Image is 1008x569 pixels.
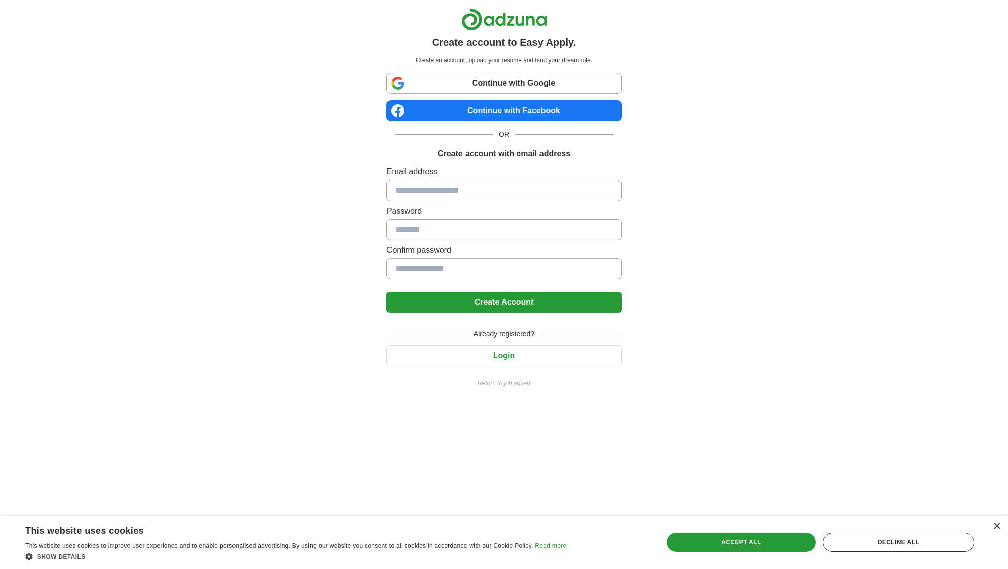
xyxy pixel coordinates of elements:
[25,522,541,537] div: This website uses cookies
[386,100,622,121] a: Continue with Facebook
[386,166,622,178] label: Email address
[993,523,1000,530] div: Close
[25,542,533,549] span: This website uses cookies to improve user experience and to enable personalised advertising. By u...
[37,553,86,560] span: Show details
[386,205,622,217] label: Password
[386,351,622,360] a: Login
[389,56,619,65] p: Create an account, upload your resume and land your dream role.
[386,73,622,94] a: Continue with Google
[438,148,570,160] h1: Create account with email address
[25,551,566,561] div: Show details
[823,533,974,552] div: Decline all
[386,378,622,388] a: Return to job advert
[461,8,547,31] img: Adzuna logo
[493,129,515,140] span: OR
[386,345,622,366] button: Login
[535,542,566,549] a: Read more, opens a new window
[667,533,815,552] div: Accept all
[386,244,622,256] label: Confirm password
[386,292,622,313] button: Create Account
[432,35,576,50] h1: Create account to Easy Apply.
[468,329,540,339] span: Already registered?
